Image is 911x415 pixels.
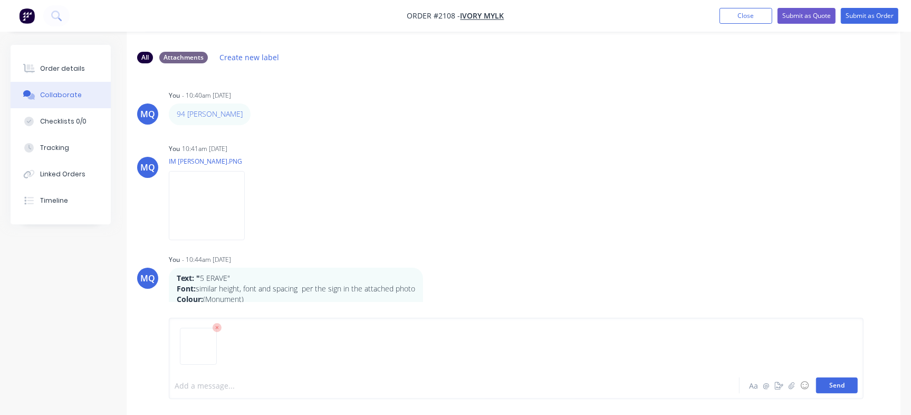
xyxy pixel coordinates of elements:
[169,157,255,166] p: IM [PERSON_NAME].PNG
[461,11,504,21] a: Ivory Mylk
[177,273,415,284] p: 5 ERAVE"
[11,161,111,187] button: Linked Orders
[182,144,227,154] div: 10:41am [DATE]
[137,52,153,63] div: All
[40,143,69,153] div: Tracking
[798,379,811,392] button: ☺
[747,379,760,392] button: Aa
[140,272,155,285] div: MQ
[11,187,111,214] button: Timeline
[407,11,461,21] span: Order #2108 -
[182,91,231,100] div: - 10:40am [DATE]
[177,284,196,294] strong: Font:
[816,378,858,393] button: Send
[177,294,203,304] strong: Colour:
[778,8,836,24] button: Submit as Quote
[177,294,415,305] p: (Monument)
[841,8,898,24] button: Submit as Order
[159,52,208,63] div: Attachments
[11,55,111,82] button: Order details
[169,144,180,154] div: You
[11,135,111,161] button: Tracking
[40,169,85,179] div: Linked Orders
[40,117,87,126] div: Checklists 0/0
[19,8,35,24] img: Factory
[140,108,155,120] div: MQ
[169,255,180,265] div: You
[11,108,111,135] button: Checklists 0/0
[177,284,415,294] p: similar height, font and spacing per the sign in the attached photo
[40,196,68,205] div: Timeline
[720,8,772,24] button: Close
[40,64,85,73] div: Order details
[760,379,773,392] button: @
[140,161,155,174] div: MQ
[169,91,180,100] div: You
[214,50,285,64] button: Create new label
[177,109,243,119] a: 94 [PERSON_NAME]
[182,255,231,265] div: - 10:44am [DATE]
[177,273,200,283] strong: Text: "
[11,82,111,108] button: Collaborate
[40,90,82,100] div: Collaborate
